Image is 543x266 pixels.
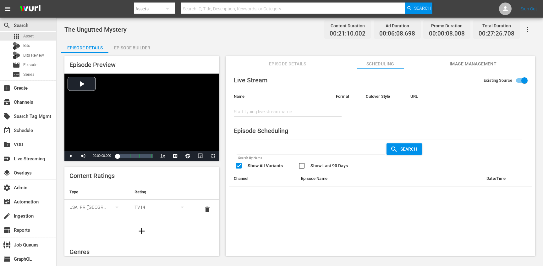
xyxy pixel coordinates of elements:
[3,155,11,163] span: Live Streaming
[361,89,405,104] th: Cutover Style
[13,61,20,69] span: Episode
[379,21,415,30] div: Ad Duration
[200,202,215,217] button: delete
[156,151,169,161] button: Playback Rate
[481,171,532,186] th: Date/Time
[169,151,182,161] button: Captions
[13,42,20,50] div: Bits
[23,71,35,78] span: Series
[398,147,422,152] span: Search
[134,198,189,216] div: TV14
[13,52,20,59] div: Bits Review
[194,151,207,161] button: Picture-in-Picture
[23,33,34,39] span: Asset
[3,241,11,249] span: Job Queues
[3,98,11,106] span: Channels
[64,26,127,33] span: The Ungutted Mystery
[379,30,415,37] span: 00:06:08.698
[449,60,496,68] span: Image Management
[207,151,219,161] button: Fullscreen
[3,84,11,92] span: Create
[64,185,129,200] th: Type
[61,40,108,53] button: Episode Details
[3,212,11,220] span: Ingestion
[64,151,77,161] button: Play
[61,40,108,55] div: Episode Details
[13,32,20,40] span: Asset
[387,143,422,155] button: Search
[330,21,365,30] div: Content Duration
[234,76,267,84] span: Live Stream
[64,185,219,219] table: simple table
[204,206,211,213] span: delete
[69,172,115,180] span: Content Ratings
[3,169,11,177] span: Overlays
[3,198,11,206] span: Automation
[3,141,11,148] span: VOD
[117,154,153,158] div: Progress Bar
[357,60,404,68] span: Scheduling
[429,30,465,37] span: 00:00:08.008
[229,89,331,104] th: Name
[405,89,522,104] th: URL
[330,30,365,37] span: 00:21:10.002
[23,62,37,68] span: Episode
[405,3,432,14] button: Search
[296,171,448,186] th: Episode Name
[182,151,194,161] button: Jump To Time
[69,248,90,256] span: Genres
[331,89,361,104] th: Format
[3,127,11,134] span: Schedule
[129,185,195,200] th: Rating
[77,151,90,161] button: Mute
[264,60,311,68] span: Episode Details
[64,74,219,161] div: Video Player
[429,21,465,30] div: Promo Duration
[237,155,385,161] p: Search By Name
[414,3,431,14] span: Search
[521,6,537,11] a: Sign Out
[4,5,11,13] span: menu
[15,2,45,16] img: ans4CAIJ8jUAAAAAAAAAAAAAAAAAAAAAAAAgQb4GAAAAAAAAAAAAAAAAAAAAAAAAJMjXAAAAAAAAAAAAAAAAAAAAAAAAgAT5G...
[234,127,288,135] span: Episode Scheduling
[479,21,514,30] div: Total Duration
[3,184,11,191] span: Admin
[3,255,11,263] span: GraphQL
[479,30,514,37] span: 00:27:26.708
[13,71,20,78] span: Series
[3,226,11,234] span: Reports
[484,77,512,84] span: Existing Source
[23,42,30,49] span: Bits
[23,52,44,58] span: Bits Review
[108,40,156,55] div: Episode Builder
[93,154,111,158] span: 00:00:00.000
[3,113,11,120] span: Search Tag Mgmt
[69,198,124,216] div: USA_PR ([GEOGRAPHIC_DATA])
[108,40,156,53] button: Episode Builder
[229,171,296,186] th: Channel
[3,22,11,29] span: Search
[69,61,116,69] span: Episode Preview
